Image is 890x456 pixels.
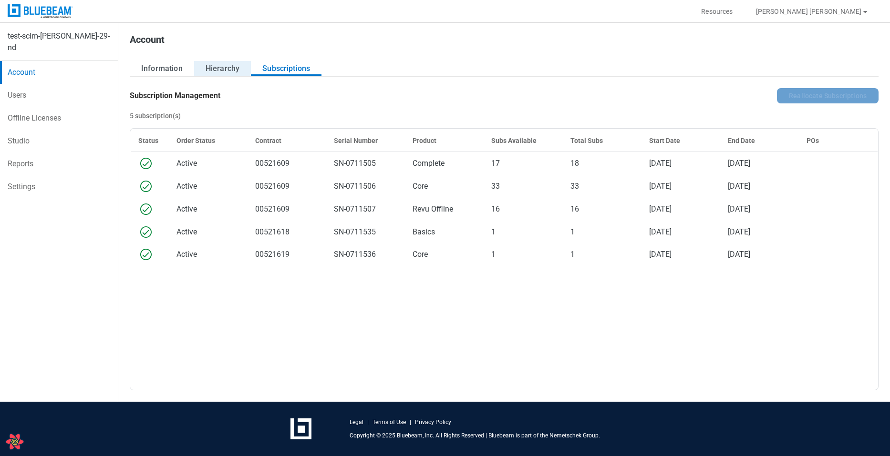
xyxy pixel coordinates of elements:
[248,175,326,198] td: 00521609
[176,249,240,260] div: Active
[484,221,562,243] td: 1
[350,418,363,426] a: Legal
[326,175,405,198] td: SN-0711506
[8,4,72,18] img: Bluebeam, Inc.
[642,175,720,198] td: [DATE]
[248,152,326,175] td: 00521609
[405,198,484,221] td: Revu Offline
[373,418,406,426] a: Terms of Use
[563,152,642,175] td: 18
[194,61,251,76] button: Hierarchy
[251,61,321,76] button: Subscriptions
[5,432,24,451] button: Open React Query Devtools
[720,175,799,198] td: [DATE]
[326,221,405,243] td: SN-0711535
[130,129,878,266] table: bb-data-table
[176,181,240,192] div: Active
[405,243,484,266] td: Core
[484,152,562,175] td: 17
[248,198,326,221] td: 00521609
[176,203,240,215] div: Active
[326,198,405,221] td: SN-0711507
[326,152,405,175] td: SN-0711505
[415,418,451,426] a: Privacy Policy
[642,243,720,266] td: [DATE]
[720,243,799,266] td: [DATE]
[176,226,240,238] div: Active
[405,152,484,175] td: Complete
[350,432,600,439] p: Copyright © 2025 Bluebeam, Inc. All Rights Reserved | Bluebeam is part of the Nemetschek Group.
[130,61,194,76] button: Information
[484,243,562,266] td: 1
[176,158,240,169] div: Active
[326,243,405,266] td: SN-0711536
[563,221,642,243] td: 1
[405,175,484,198] td: Core
[350,418,451,426] div: | |
[563,243,642,266] td: 1
[563,198,642,221] td: 16
[720,198,799,221] td: [DATE]
[642,152,720,175] td: [DATE]
[642,198,720,221] td: [DATE]
[130,34,165,50] h1: Account
[690,4,744,19] button: Resources
[642,221,720,243] td: [DATE]
[130,91,220,101] h2: Subscription Management
[8,30,110,53] div: test-scim-[PERSON_NAME]-29-nd
[745,4,880,19] button: [PERSON_NAME] [PERSON_NAME]
[484,175,562,198] td: 33
[563,175,642,198] td: 33
[777,88,879,103] button: Reallocate Subscriptions
[130,111,181,121] div: 5 subscription(s)
[720,152,799,175] td: [DATE]
[248,221,326,243] td: 00521618
[720,221,799,243] td: [DATE]
[484,198,562,221] td: 16
[405,221,484,243] td: Basics
[248,243,326,266] td: 00521619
